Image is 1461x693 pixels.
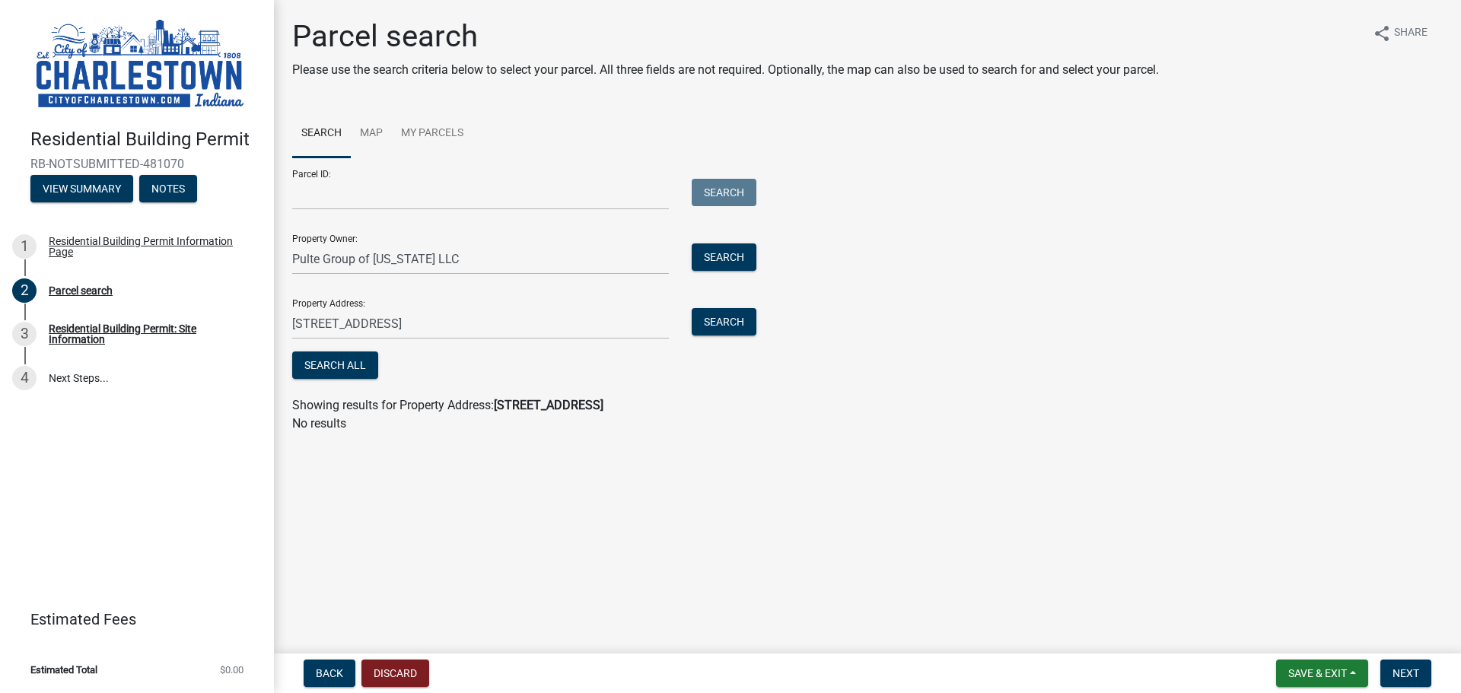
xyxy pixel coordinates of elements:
p: No results [292,415,1443,433]
strong: [STREET_ADDRESS] [494,398,603,412]
button: Search [692,308,756,335]
div: 2 [12,278,37,303]
button: Next [1380,660,1431,687]
button: Search All [292,351,378,379]
p: Please use the search criteria below to select your parcel. All three fields are not required. Op... [292,61,1159,79]
i: share [1373,24,1391,43]
span: Estimated Total [30,665,97,675]
div: Residential Building Permit Information Page [49,236,250,257]
button: Back [304,660,355,687]
a: Map [351,110,392,158]
span: Next [1393,667,1419,679]
h1: Parcel search [292,18,1159,55]
span: RB-NOTSUBMITTED-481070 [30,157,243,171]
wm-modal-confirm: Notes [139,183,197,196]
a: Estimated Fees [12,604,250,634]
a: Search [292,110,351,158]
button: Search [692,179,756,206]
span: $0.00 [220,665,243,675]
button: View Summary [30,175,133,202]
h4: Residential Building Permit [30,129,262,151]
div: 1 [12,234,37,259]
button: shareShare [1361,18,1440,48]
button: Search [692,243,756,271]
a: My Parcels [392,110,473,158]
button: Save & Exit [1276,660,1368,687]
span: Save & Exit [1288,667,1347,679]
div: Parcel search [49,285,113,296]
div: 4 [12,366,37,390]
span: Back [316,667,343,679]
button: Discard [361,660,429,687]
div: Residential Building Permit: Site Information [49,323,250,345]
div: 3 [12,322,37,346]
div: Showing results for Property Address: [292,396,1443,415]
wm-modal-confirm: Summary [30,183,133,196]
img: City of Charlestown, Indiana [30,16,250,113]
span: Share [1394,24,1428,43]
button: Notes [139,175,197,202]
